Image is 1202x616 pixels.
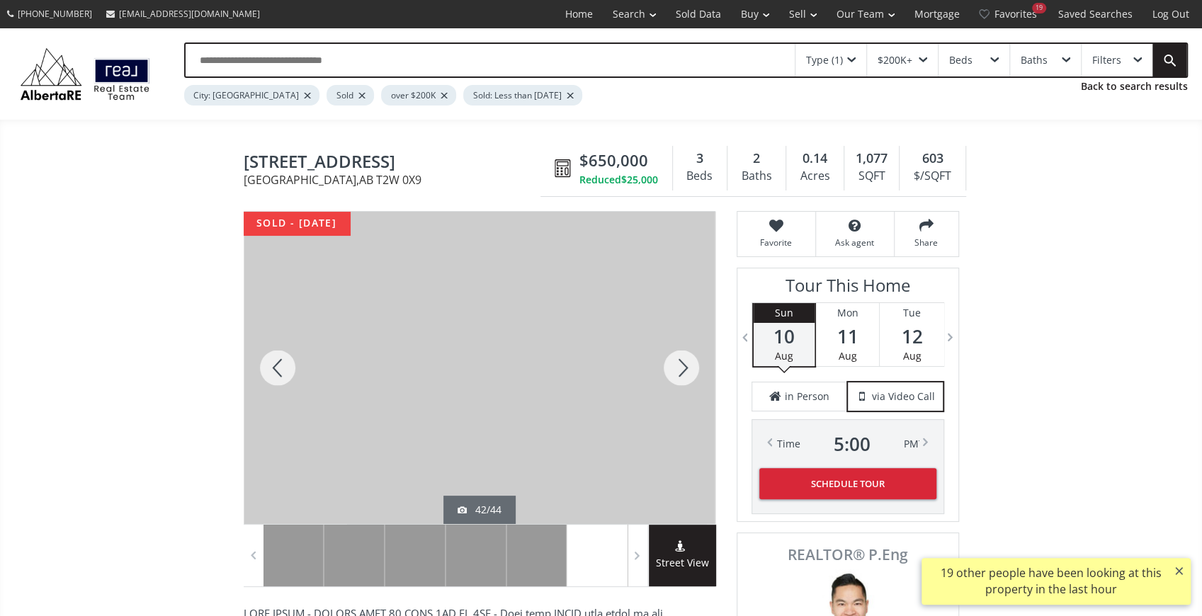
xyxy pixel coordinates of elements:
[99,1,267,27] a: [EMAIL_ADDRESS][DOMAIN_NAME]
[753,547,943,562] span: REALTOR® P.Eng
[1021,55,1048,65] div: Baths
[381,85,456,105] div: over $200K
[735,166,778,187] div: Baths
[816,326,879,346] span: 11
[184,85,319,105] div: City: [GEOGRAPHIC_DATA]
[759,468,936,499] button: Schedule Tour
[880,303,943,323] div: Tue
[907,149,958,168] div: 603
[754,303,815,323] div: Sun
[14,45,156,104] img: Logo
[744,236,808,249] span: Favorite
[680,166,720,187] div: Beds
[244,212,350,235] div: sold - [DATE]
[839,349,857,363] span: Aug
[880,326,943,346] span: 12
[878,55,912,65] div: $200K+
[823,236,887,249] span: Ask agent
[579,173,658,187] div: Reduced
[949,55,973,65] div: Beds
[777,434,919,454] div: Time PM
[1092,55,1121,65] div: Filters
[735,149,778,168] div: 2
[754,326,815,346] span: 10
[856,149,888,168] span: 1,077
[806,55,843,65] div: Type (1)
[463,85,582,105] div: Sold: Less than [DATE]
[851,166,892,187] div: SQFT
[903,349,922,363] span: Aug
[1032,3,1046,13] div: 19
[244,212,715,524] div: 1304 Southbow Place SW Calgary, AB T2W 0X9 - Photo 42 of 44
[327,85,374,105] div: Sold
[1168,558,1191,583] button: ×
[752,275,944,302] h3: Tour This Home
[775,349,793,363] span: Aug
[793,149,837,168] div: 0.14
[929,565,1173,598] div: 19 other people have been looking at this property in the last hour
[458,503,501,517] div: 42/44
[872,389,935,404] span: via Video Call
[834,434,871,454] span: 5 : 00
[902,236,951,249] span: Share
[1081,79,1188,93] a: Back to search results
[680,149,720,168] div: 3
[816,303,879,323] div: Mon
[119,8,260,20] span: [EMAIL_ADDRESS][DOMAIN_NAME]
[793,166,837,187] div: Acres
[579,149,648,171] span: $650,000
[785,389,829,404] span: in Person
[18,8,92,20] span: [PHONE_NUMBER]
[244,174,548,186] span: [GEOGRAPHIC_DATA] , AB T2W 0X9
[649,555,716,571] span: Street View
[244,152,548,174] span: 1304 Southbow Place SW
[621,173,658,187] span: $25,000
[907,166,958,187] div: $/SQFT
